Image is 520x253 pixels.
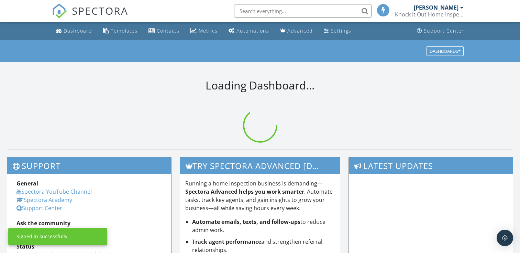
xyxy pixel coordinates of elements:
h3: Try spectora advanced [DATE] [180,157,340,174]
a: Automations (Basic) [226,25,272,37]
a: Contacts [146,25,182,37]
div: Metrics [199,27,218,34]
div: Knock It Out Home Inspections of Illinois [395,11,464,18]
a: Dashboard [53,25,95,37]
div: Open Intercom Messenger [497,230,513,246]
strong: Automate emails, texts, and follow-ups [192,218,300,226]
div: Status [16,242,162,251]
a: Support Center [16,204,62,212]
h3: Latest Updates [349,157,513,174]
div: Advanced [287,27,313,34]
div: Ask the community [16,219,162,227]
button: Dashboards [427,46,464,56]
input: Search everything... [234,4,372,18]
a: Metrics [188,25,220,37]
li: to reduce admin work. [192,218,335,234]
a: Spectora Academy [16,196,72,204]
p: Running a home inspection business is demanding— . Automate tasks, track key agents, and gain ins... [185,179,335,212]
a: Spectora HQ [16,228,49,235]
div: Dashboard [64,27,92,34]
strong: Track agent performance [192,238,261,245]
div: Contacts [157,27,179,34]
div: Settings [331,27,351,34]
div: [PERSON_NAME] [414,4,458,11]
div: Support Center [424,27,464,34]
div: Templates [111,27,137,34]
img: The Best Home Inspection Software - Spectora [52,3,67,19]
h3: Support [7,157,171,174]
div: Automations [236,27,269,34]
a: Settings [321,25,354,37]
strong: General [16,180,38,187]
span: SPECTORA [72,3,128,18]
a: Templates [100,25,140,37]
a: Support Center [414,25,467,37]
a: Advanced [277,25,316,37]
strong: Spectora Advanced helps you work smarter [185,188,304,195]
div: Signed in successfully. [16,233,69,240]
div: Dashboards [430,49,461,53]
a: Spectora YouTube Channel [16,188,92,195]
a: SPECTORA [52,9,128,24]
